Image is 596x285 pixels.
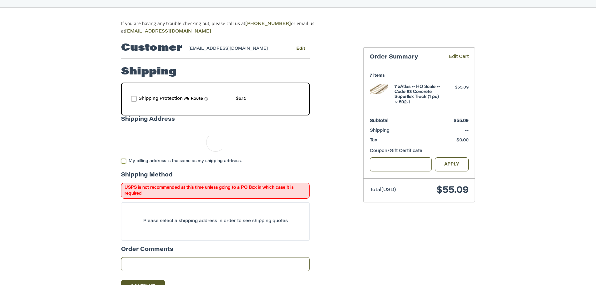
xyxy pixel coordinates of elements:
[131,93,300,105] div: route shipping protection selector element
[121,66,176,78] h2: Shipping
[444,84,469,91] div: $55.09
[370,119,389,123] span: Subtotal
[370,138,377,143] span: Tax
[436,186,469,195] span: $55.09
[454,119,469,123] span: $55.09
[139,97,183,101] span: Shipping Protection
[121,171,173,183] legend: Shipping Method
[121,183,310,199] span: USPS is not recommended at this time unless going to a PO Box in which case it is required
[121,246,173,257] legend: Order Comments
[370,129,390,133] span: Shipping
[188,46,279,52] div: [EMAIL_ADDRESS][DOMAIN_NAME]
[395,84,442,105] h4: 7 x Atlas ~ HO Scale ~ Code 83 Concrete Superflex Track (1 pc) ~ 502-1
[236,96,247,102] div: $2.15
[370,148,469,155] div: Coupon/Gift Certificate
[291,44,310,53] button: Edit
[121,115,175,127] legend: Shipping Address
[370,54,440,61] h3: Order Summary
[121,20,334,35] p: If you are having any trouble checking out, please call us at or email us at
[370,188,396,192] span: Total (USD)
[121,159,310,164] label: My billing address is the same as my shipping address.
[465,129,469,133] span: --
[370,73,469,78] h3: 7 Items
[245,22,291,26] a: [PHONE_NUMBER]
[435,157,469,171] button: Apply
[121,42,182,54] h2: Customer
[125,29,211,34] a: [EMAIL_ADDRESS][DOMAIN_NAME]
[456,138,469,143] span: $0.00
[121,215,309,228] p: Please select a shipping address in order to see shipping quotes
[370,157,432,171] input: Gift Certificate or Coupon Code
[440,54,469,61] a: Edit Cart
[204,97,208,101] span: Learn more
